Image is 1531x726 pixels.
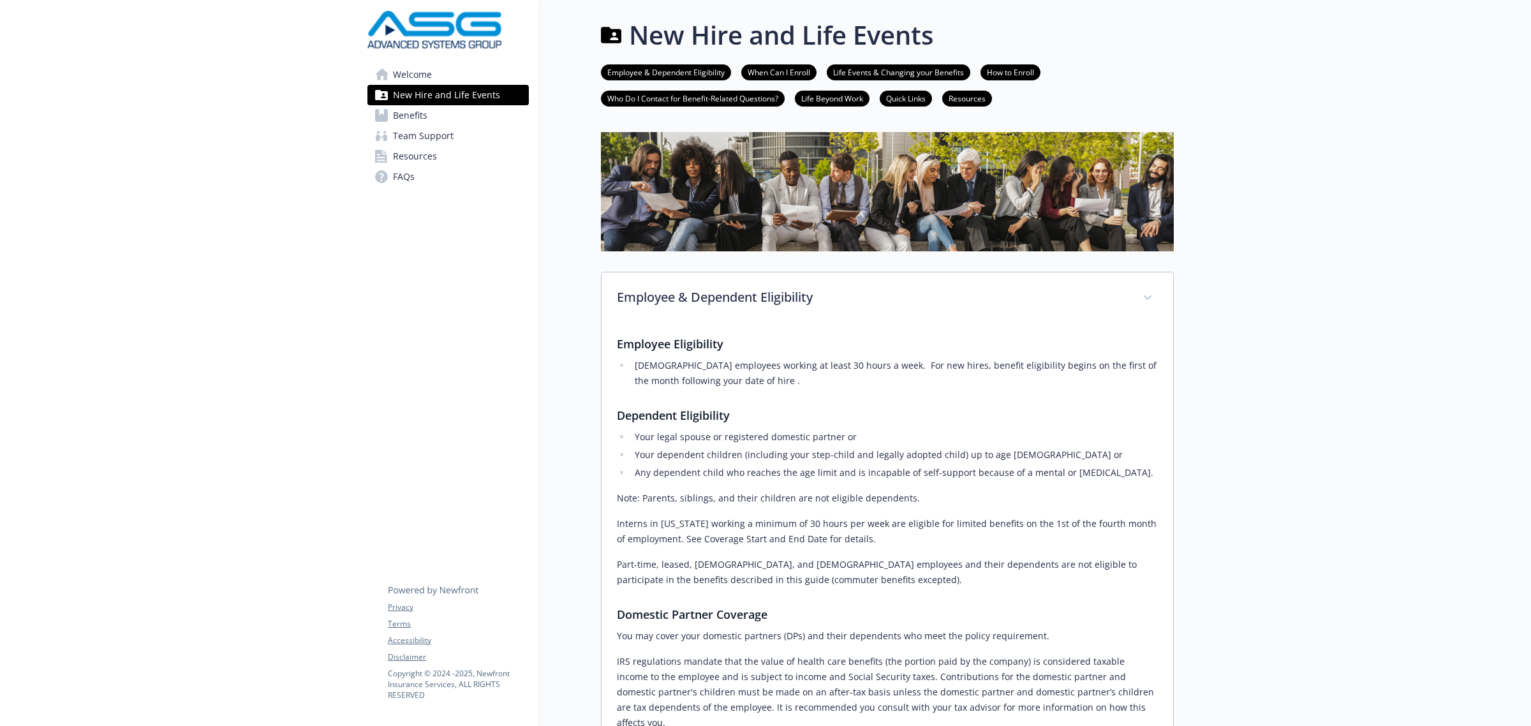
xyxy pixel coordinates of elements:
a: Privacy [388,602,528,613]
p: Note: Parents, siblings, and their children are not eligible dependents. [617,491,1158,506]
li: Your legal spouse or registered domestic partner or [631,429,1158,445]
a: Resources [942,92,992,104]
p: Part-time, leased, [DEMOGRAPHIC_DATA], and [DEMOGRAPHIC_DATA] employees and their dependents are ... [617,557,1158,588]
a: Quick Links [880,92,932,104]
span: Team Support [393,126,454,146]
span: Welcome [393,64,432,85]
span: Resources [393,146,437,167]
a: Life Events & Changing your Benefits [827,66,970,78]
a: Disclaimer [388,651,528,663]
li: Any dependent child who reaches the age limit and is incapable of self-support because of a menta... [631,465,1158,480]
a: Terms [388,618,528,630]
li: Your dependent children (including your step-child and legally adopted child) up to age [DEMOGRAP... [631,447,1158,463]
a: Accessibility [388,635,528,646]
a: Who Do I Contact for Benefit-Related Questions? [601,92,785,104]
p: Copyright © 2024 - 2025 , Newfront Insurance Services, ALL RIGHTS RESERVED [388,668,528,700]
span: FAQs [393,167,415,187]
li: [DEMOGRAPHIC_DATA] employees working at least 30 hours a week. For new hires, benefit eligibility... [631,358,1158,389]
div: Employee & Dependent Eligibility [602,272,1173,325]
p: Employee & Dependent Eligibility [617,288,1127,307]
a: How to Enroll [980,66,1040,78]
img: new hire page banner [601,132,1174,251]
a: Employee & Dependent Eligibility [601,66,731,78]
a: Life Beyond Work [795,92,869,104]
a: Benefits [367,105,529,126]
h3: Dependent Eligibility [617,406,1158,424]
h1: New Hire and Life Events [629,16,933,54]
a: Welcome [367,64,529,85]
a: When Can I Enroll [741,66,817,78]
h3: Domestic Partner Coverage [617,605,1158,623]
p: You may cover your domestic partners (DPs) and their dependents who meet the policy requirement. [617,628,1158,644]
a: FAQs [367,167,529,187]
a: New Hire and Life Events [367,85,529,105]
h3: Employee Eligibility [617,335,1158,353]
a: Team Support [367,126,529,146]
span: New Hire and Life Events [393,85,500,105]
a: Resources [367,146,529,167]
span: Benefits [393,105,427,126]
p: Interns in [US_STATE] working a minimum of 30 hours per week are eligible for limited benefits on... [617,516,1158,547]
